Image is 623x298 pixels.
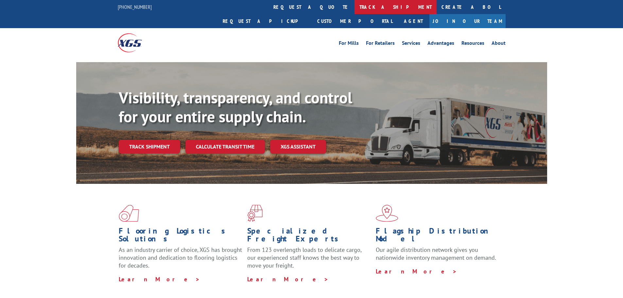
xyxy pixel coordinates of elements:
a: Request a pickup [218,14,312,28]
img: xgs-icon-flagship-distribution-model-red [376,205,398,222]
p: From 123 overlength loads to delicate cargo, our experienced staff knows the best way to move you... [247,246,371,275]
a: For Mills [339,41,359,48]
h1: Flooring Logistics Solutions [119,227,242,246]
a: Learn More > [376,268,457,275]
a: Calculate transit time [185,140,265,154]
a: Join Our Team [429,14,506,28]
h1: Specialized Freight Experts [247,227,371,246]
a: Agent [397,14,429,28]
a: Services [402,41,420,48]
img: xgs-icon-total-supply-chain-intelligence-red [119,205,139,222]
a: Learn More > [247,275,329,283]
span: Our agile distribution network gives you nationwide inventory management on demand. [376,246,496,261]
a: Advantages [427,41,454,48]
a: Resources [461,41,484,48]
a: Customer Portal [312,14,397,28]
h1: Flagship Distribution Model [376,227,499,246]
a: For Retailers [366,41,395,48]
a: [PHONE_NUMBER] [118,4,152,10]
img: xgs-icon-focused-on-flooring-red [247,205,263,222]
a: Track shipment [119,140,180,153]
span: As an industry carrier of choice, XGS has brought innovation and dedication to flooring logistics... [119,246,242,269]
a: XGS ASSISTANT [270,140,326,154]
a: Learn More > [119,275,200,283]
a: About [492,41,506,48]
b: Visibility, transparency, and control for your entire supply chain. [119,87,352,127]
